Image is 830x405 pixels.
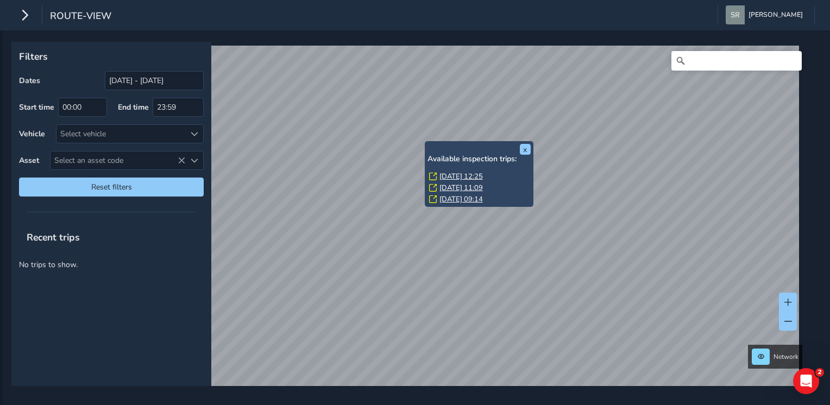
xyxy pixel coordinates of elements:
span: Network [774,352,798,361]
span: Reset filters [27,182,196,192]
label: Asset [19,155,39,166]
label: Vehicle [19,129,45,139]
a: [DATE] 12:25 [439,172,483,181]
canvas: Map [15,46,799,398]
iframe: Intercom live chat [793,368,819,394]
span: route-view [50,9,111,24]
div: Select vehicle [56,125,185,143]
button: x [520,144,531,155]
button: Reset filters [19,178,204,197]
label: End time [118,102,149,112]
a: [DATE] 09:14 [439,194,483,204]
input: Search [671,51,802,71]
span: Recent trips [19,223,87,251]
span: 2 [815,368,824,377]
p: No trips to show. [11,251,211,278]
span: [PERSON_NAME] [749,5,803,24]
span: Select an asset code [51,151,185,169]
label: Dates [19,75,40,86]
button: [PERSON_NAME] [726,5,807,24]
div: Select an asset code [185,151,203,169]
h6: Available inspection trips: [427,155,531,164]
p: Filters [19,49,204,64]
label: Start time [19,102,54,112]
img: diamond-layout [726,5,745,24]
a: [DATE] 11:09 [439,183,483,193]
